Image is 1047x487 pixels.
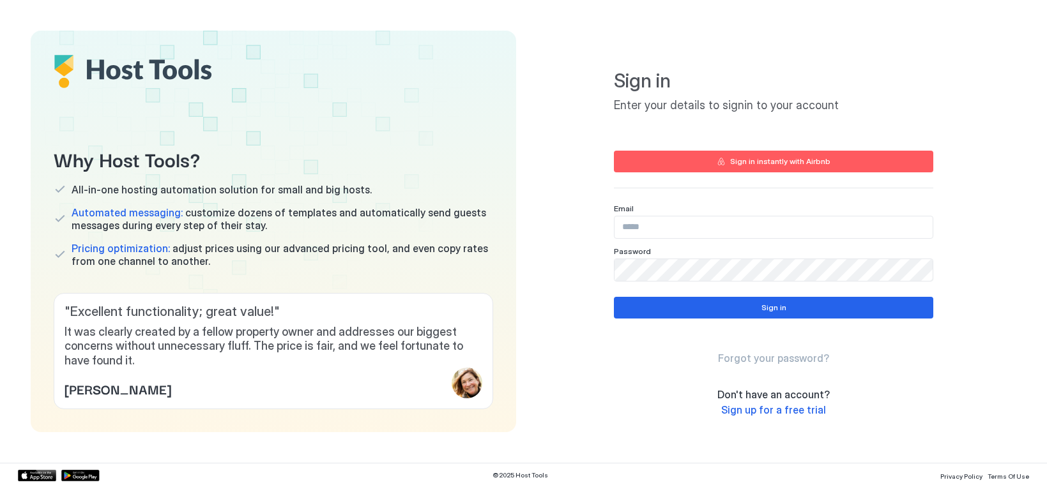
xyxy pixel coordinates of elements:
span: Automated messaging: [72,206,183,219]
span: All-in-one hosting automation solution for small and big hosts. [72,183,372,196]
span: Pricing optimization: [72,242,170,255]
input: Input Field [615,216,933,238]
span: Password [614,246,651,256]
a: Google Play Store [61,470,100,481]
div: profile [452,368,482,398]
span: Don't have an account? [717,388,830,401]
a: Forgot your password? [718,352,829,365]
div: Sign in instantly with Airbnb [730,156,830,167]
span: Why Host Tools? [54,144,493,173]
span: Terms Of Use [988,472,1029,480]
button: Sign in instantly with Airbnb [614,151,933,172]
a: Terms Of Use [988,468,1029,482]
span: adjust prices using our advanced pricing tool, and even copy rates from one channel to another. [72,242,493,267]
a: App Store [18,470,56,481]
a: Privacy Policy [940,468,982,482]
span: Sign in [614,69,933,93]
span: © 2025 Host Tools [493,471,548,479]
span: Enter your details to signin to your account [614,98,933,113]
span: It was clearly created by a fellow property owner and addresses our biggest concerns without unne... [65,325,482,368]
a: Sign up for a free trial [721,403,826,417]
span: Privacy Policy [940,472,982,480]
span: Email [614,204,634,213]
button: Sign in [614,297,933,318]
span: customize dozens of templates and automatically send guests messages during every step of their s... [72,206,493,232]
div: Sign in [761,302,786,313]
input: Input Field [615,259,933,281]
span: " Excellent functionality; great value! " [65,304,482,320]
span: [PERSON_NAME] [65,379,171,398]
